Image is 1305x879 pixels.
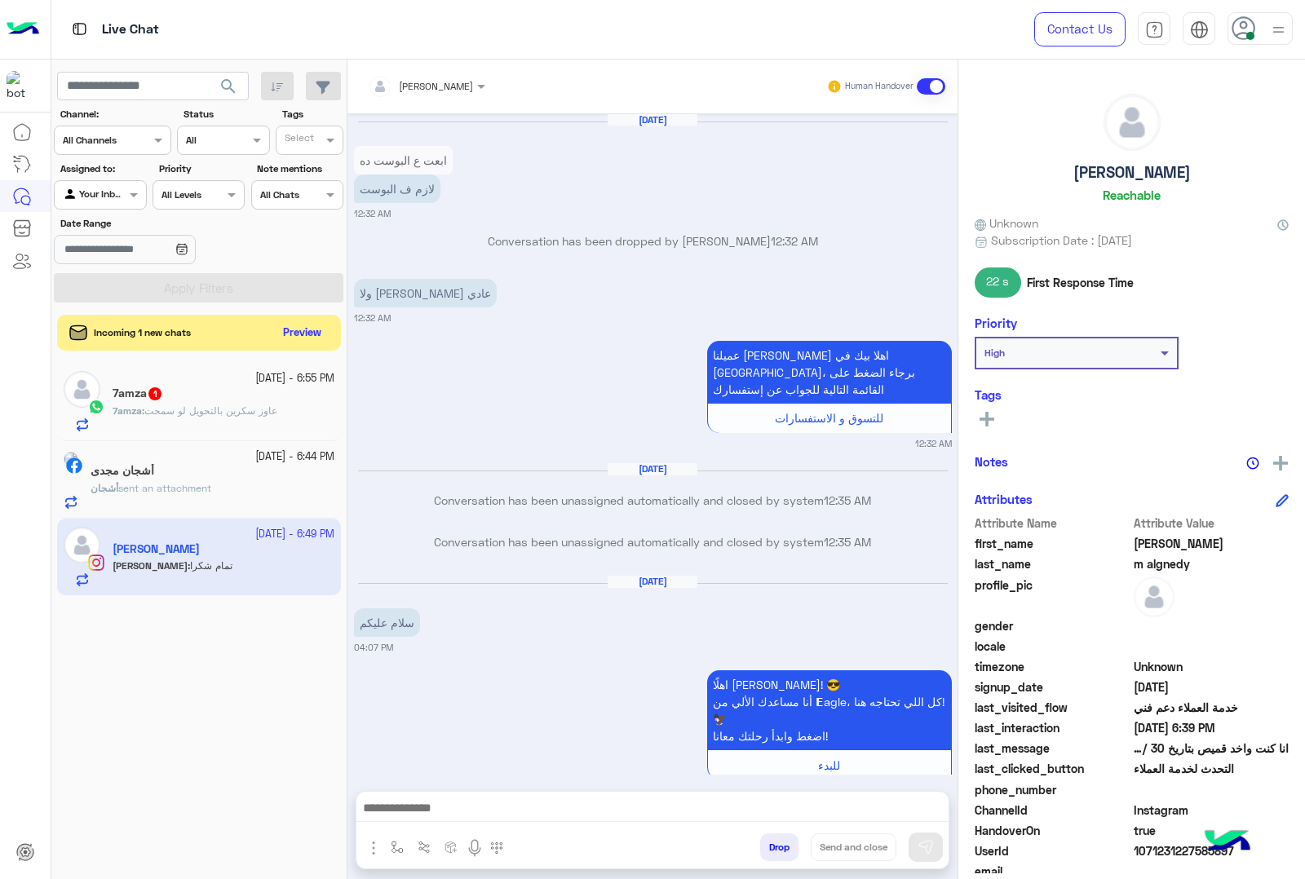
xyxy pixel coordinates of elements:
[384,833,411,860] button: select flow
[707,341,952,404] p: 25/5/2025, 12:32 AM
[118,482,211,494] span: sent an attachment
[54,273,343,303] button: Apply Filters
[918,839,934,855] img: send message
[608,463,697,475] h6: [DATE]
[845,80,913,93] small: Human Handover
[975,822,1130,839] span: HandoverOn
[391,841,404,854] img: select flow
[354,533,952,550] p: Conversation has been unassigned automatically and closed by system
[1104,95,1160,150] img: defaultAdmin.png
[490,841,503,855] img: make a call
[354,492,952,509] p: Conversation has been unassigned automatically and closed by system
[64,371,100,408] img: defaultAdmin.png
[975,699,1130,716] span: last_visited_flow
[818,758,840,772] span: للبدء
[915,437,952,450] small: 12:32 AM
[411,833,438,860] button: Trigger scenario
[975,454,1008,469] h6: Notes
[1134,802,1290,819] span: 8
[1138,12,1170,46] a: tab
[707,670,952,750] p: 14/10/2025, 4:07 PM
[113,386,163,400] h5: 7amza
[438,833,465,860] button: create order
[760,833,798,861] button: Drop
[975,387,1289,402] h6: Tags
[60,216,243,231] label: Date Range
[91,482,118,494] span: أشجان
[159,161,243,176] label: Priority
[1134,658,1290,675] span: Unknown
[1134,576,1174,617] img: defaultAdmin.png
[354,279,497,307] p: 25/5/2025, 12:32 AM
[975,316,1017,330] h6: Priority
[354,608,420,637] p: 14/10/2025, 4:07 PM
[975,214,1038,232] span: Unknown
[1268,20,1289,40] img: profile
[276,321,329,345] button: Preview
[354,174,440,203] p: 25/5/2025, 12:32 AM
[975,535,1130,552] span: first_name
[91,464,154,478] h5: أشجان مجدى
[1134,638,1290,655] span: null
[69,19,90,39] img: tab
[113,404,144,417] b: :
[1134,678,1290,696] span: 2024-11-03T15:46:50.833Z
[102,19,159,41] p: Live Chat
[445,841,458,854] img: create order
[975,842,1130,859] span: UserId
[465,838,484,858] img: send voice note
[1134,617,1290,634] span: null
[771,234,818,248] span: 12:32 AM
[1134,740,1290,757] span: انا كنت واخد قميص بتاريخ 30 /9 ومحتاج ابدلو متاح والا لأ
[975,515,1130,532] span: Attribute Name
[1134,515,1290,532] span: Attribute Value
[975,617,1130,634] span: gender
[975,267,1021,297] span: 22 s
[148,387,161,400] span: 1
[354,641,393,654] small: 04:07 PM
[1145,20,1164,39] img: tab
[60,107,170,121] label: Channel:
[282,107,342,121] label: Tags
[144,404,277,417] span: عاوز سكرين بالتحويل لو سمحت
[255,449,334,465] small: [DATE] - 6:44 PM
[255,371,334,386] small: [DATE] - 6:55 PM
[824,493,871,507] span: 12:35 AM
[399,80,473,92] span: [PERSON_NAME]
[975,781,1130,798] span: phone_number
[991,232,1132,249] span: Subscription Date : [DATE]
[1103,188,1161,202] h6: Reachable
[354,311,391,325] small: 12:32 AM
[64,452,78,466] img: picture
[113,404,142,417] span: 7amza
[354,207,391,220] small: 12:32 AM
[418,841,431,854] img: Trigger scenario
[975,638,1130,655] span: locale
[1134,781,1290,798] span: null
[1273,456,1288,470] img: add
[1134,535,1290,552] span: Ahmed
[1034,12,1126,46] a: Contact Us
[608,114,697,126] h6: [DATE]
[775,411,883,425] span: للتسوق و الاستفسارات
[88,399,104,415] img: WhatsApp
[1134,699,1290,716] span: خدمة العملاء دعم فني
[975,760,1130,777] span: last_clicked_button
[975,740,1130,757] span: last_message
[975,658,1130,675] span: timezone
[354,232,952,250] p: Conversation has been dropped by [PERSON_NAME]
[975,492,1033,506] h6: Attributes
[1134,555,1290,572] span: m algnedy
[1190,20,1209,39] img: tab
[1134,842,1290,859] span: 1071231227585897
[811,833,896,861] button: Send and close
[975,678,1130,696] span: signup_date
[219,77,238,96] span: search
[184,107,268,121] label: Status
[984,347,1005,359] b: High
[1134,760,1290,777] span: التحدث لخدمة العملاء
[1199,814,1256,871] img: hulul-logo.png
[209,72,249,107] button: search
[1246,457,1259,470] img: notes
[1027,274,1134,291] span: First Response Time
